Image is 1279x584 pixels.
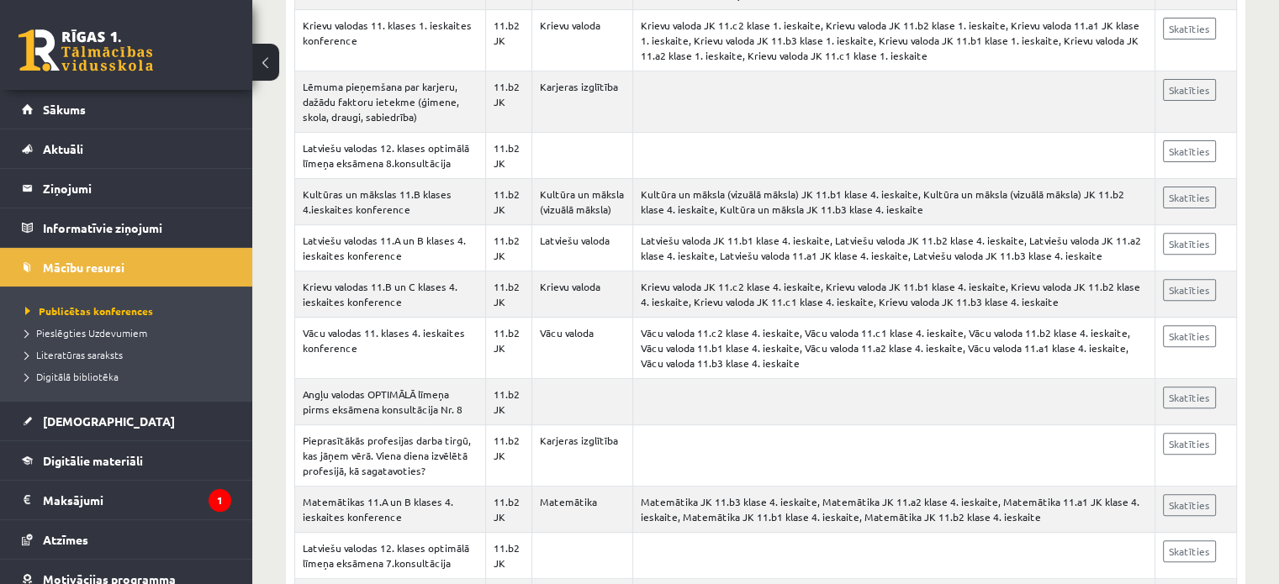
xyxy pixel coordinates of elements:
[295,179,486,225] td: Kultūras un mākslas 11.B klases 4.ieskaites konference
[633,179,1155,225] td: Kultūra un māksla (vizuālā māksla) JK 11.b1 klase 4. ieskaite, Kultūra un māksla (vizuālā māksla)...
[43,453,143,468] span: Digitālie materiāli
[43,260,124,275] span: Mācību resursi
[295,533,486,579] td: Latviešu valodas 12. klases optimālā līmeņa eksāmena 7.konsultācija
[1163,433,1216,455] a: Skatīties
[22,169,231,208] a: Ziņojumi
[22,208,231,247] a: Informatīvie ziņojumi
[1163,18,1216,39] a: Skatīties
[22,129,231,168] a: Aktuāli
[295,71,486,133] td: Lēmuma pieņemšana par karjeru, dažādu faktoru ietekme (ģimene, skola, draugi, sabiedrība)
[485,71,531,133] td: 11.b2 JK
[22,248,231,287] a: Mācību resursi
[18,29,153,71] a: Rīgas 1. Tālmācības vidusskola
[485,425,531,487] td: 11.b2 JK
[633,318,1155,379] td: Vācu valoda 11.c2 klase 4. ieskaite, Vācu valoda 11.c1 klase 4. ieskaite, Vācu valoda 11.b2 klase...
[43,481,231,519] legend: Maksājumi
[531,425,632,487] td: Karjeras izglītība
[485,318,531,379] td: 11.b2 JK
[633,10,1155,71] td: Krievu valoda JK 11.c2 klase 1. ieskaite, Krievu valoda JK 11.b2 klase 1. ieskaite, Krievu valoda...
[22,90,231,129] a: Sākums
[531,179,632,225] td: Kultūra un māksla (vizuālā māksla)
[485,271,531,318] td: 11.b2 JK
[1163,494,1216,516] a: Skatīties
[485,10,531,71] td: 11.b2 JK
[22,481,231,519] a: Maksājumi1
[295,487,486,533] td: Matemātikas 11.A un B klases 4. ieskaites konference
[43,169,231,208] legend: Ziņojumi
[25,369,235,384] a: Digitālā bibliotēka
[25,304,153,318] span: Publicētas konferences
[633,271,1155,318] td: Krievu valoda JK 11.c2 klase 4. ieskaite, Krievu valoda JK 11.b1 klase 4. ieskaite, Krievu valoda...
[633,225,1155,271] td: Latviešu valoda JK 11.b1 klase 4. ieskaite, Latviešu valoda JK 11.b2 klase 4. ieskaite, Latviešu ...
[485,533,531,579] td: 11.b2 JK
[485,379,531,425] td: 11.b2 JK
[1163,279,1216,301] a: Skatīties
[485,225,531,271] td: 11.b2 JK
[295,10,486,71] td: Krievu valodas 11. klases 1. ieskaites konference
[25,348,123,361] span: Literatūras saraksts
[485,487,531,533] td: 11.b2 JK
[22,402,231,440] a: [DEMOGRAPHIC_DATA]
[25,325,235,340] a: Pieslēgties Uzdevumiem
[295,133,486,179] td: Latviešu valodas 12. klases optimālā līmeņa eksāmena 8.konsultācija
[22,441,231,480] a: Digitālie materiāli
[43,532,88,547] span: Atzīmes
[25,326,147,339] span: Pieslēgties Uzdevumiem
[1163,140,1216,162] a: Skatīties
[43,413,175,429] span: [DEMOGRAPHIC_DATA]
[295,379,486,425] td: Angļu valodas OPTIMĀLĀ līmeņa pirms eksāmena konsultācija Nr. 8
[1163,187,1216,208] a: Skatīties
[22,520,231,559] a: Atzīmes
[1163,325,1216,347] a: Skatīties
[1163,540,1216,562] a: Skatīties
[531,271,632,318] td: Krievu valoda
[209,489,231,512] i: 1
[295,225,486,271] td: Latviešu valodas 11.A un B klases 4. ieskaites konference
[1163,233,1216,255] a: Skatīties
[43,102,86,117] span: Sākums
[531,487,632,533] td: Matemātika
[485,179,531,225] td: 11.b2 JK
[295,425,486,487] td: Pieprasītākās profesijas darba tirgū, kas jāņem vērā. Viena diena izvēlētā profesijā, kā sagatavo...
[531,10,632,71] td: Krievu valoda
[633,487,1155,533] td: Matemātika JK 11.b3 klase 4. ieskaite, Matemātika JK 11.a2 klase 4. ieskaite, Matemātika 11.a1 JK...
[485,133,531,179] td: 11.b2 JK
[43,208,231,247] legend: Informatīvie ziņojumi
[1163,387,1216,408] a: Skatīties
[531,318,632,379] td: Vācu valoda
[531,71,632,133] td: Karjeras izglītība
[295,318,486,379] td: Vācu valodas 11. klases 4. ieskaites konference
[1163,79,1216,101] a: Skatīties
[25,347,235,362] a: Literatūras saraksts
[295,271,486,318] td: Krievu valodas 11.B un C klases 4. ieskaites konference
[25,303,235,318] a: Publicētas konferences
[43,141,83,156] span: Aktuāli
[25,370,119,383] span: Digitālā bibliotēka
[531,225,632,271] td: Latviešu valoda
